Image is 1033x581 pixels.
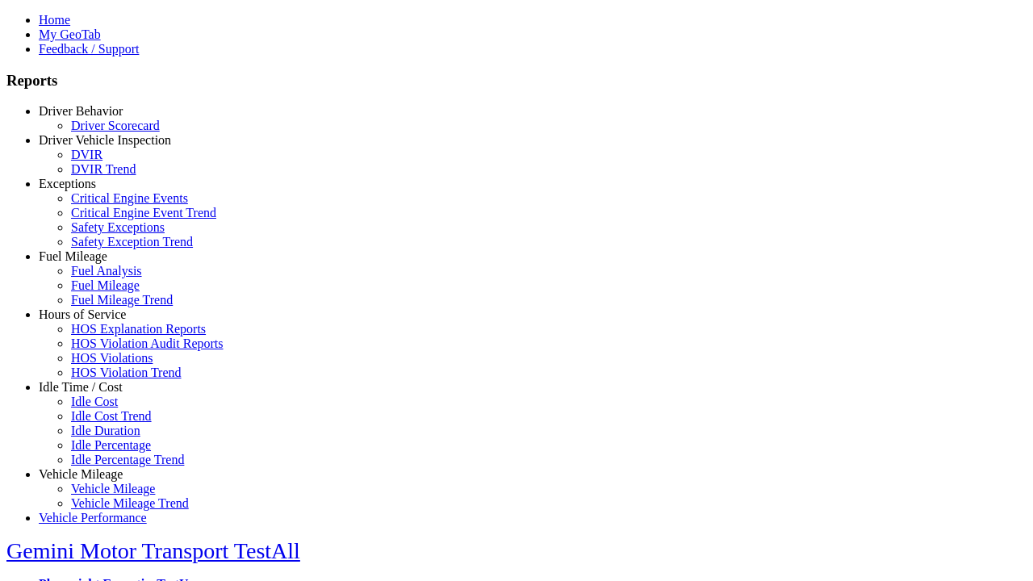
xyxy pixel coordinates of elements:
[39,177,96,190] a: Exceptions
[71,206,216,219] a: Critical Engine Event Trend
[71,395,118,408] a: Idle Cost
[71,148,102,161] a: DVIR
[39,380,123,394] a: Idle Time / Cost
[71,453,184,466] a: Idle Percentage Trend
[71,162,136,176] a: DVIR Trend
[71,293,173,307] a: Fuel Mileage Trend
[71,235,193,249] a: Safety Exception Trend
[39,511,147,525] a: Vehicle Performance
[71,351,153,365] a: HOS Violations
[71,278,140,292] a: Fuel Mileage
[71,409,152,423] a: Idle Cost Trend
[39,104,123,118] a: Driver Behavior
[71,264,142,278] a: Fuel Analysis
[39,133,171,147] a: Driver Vehicle Inspection
[71,366,182,379] a: HOS Violation Trend
[71,336,224,350] a: HOS Violation Audit Reports
[39,467,123,481] a: Vehicle Mileage
[71,438,151,452] a: Idle Percentage
[71,496,189,510] a: Vehicle Mileage Trend
[39,249,107,263] a: Fuel Mileage
[71,191,188,205] a: Critical Engine Events
[39,13,70,27] a: Home
[39,27,101,41] a: My GeoTab
[6,538,300,563] a: Gemini Motor Transport TestAll
[71,220,165,234] a: Safety Exceptions
[71,424,140,437] a: Idle Duration
[71,482,155,495] a: Vehicle Mileage
[71,322,206,336] a: HOS Explanation Reports
[39,42,139,56] a: Feedback / Support
[6,72,1027,90] h3: Reports
[71,119,160,132] a: Driver Scorecard
[39,307,126,321] a: Hours of Service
